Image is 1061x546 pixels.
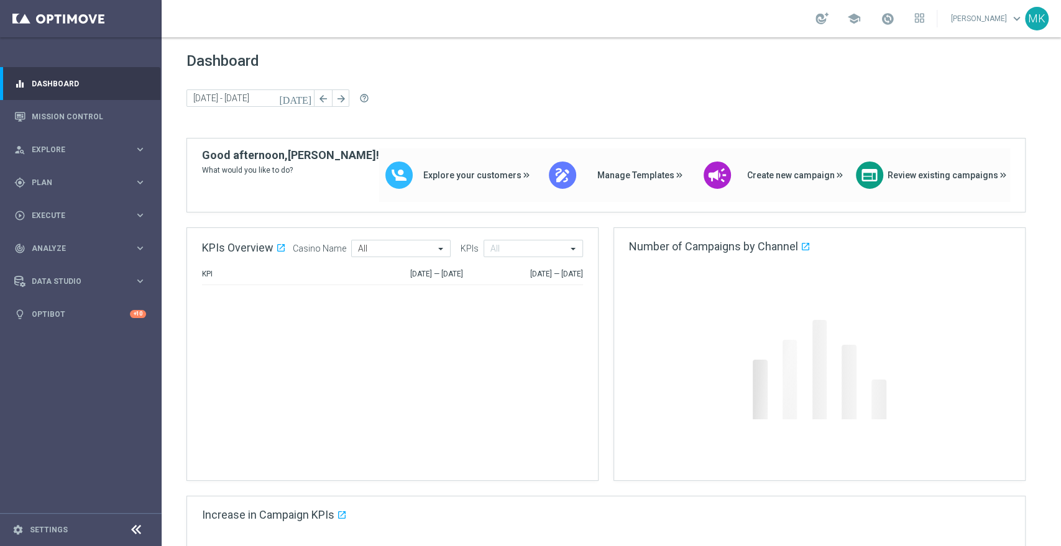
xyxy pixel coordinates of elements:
button: play_circle_outline Execute keyboard_arrow_right [14,211,147,221]
i: keyboard_arrow_right [134,209,146,221]
div: +10 [130,310,146,318]
i: play_circle_outline [14,210,25,221]
div: Dashboard [14,67,146,100]
i: equalizer [14,78,25,89]
a: Mission Control [32,100,146,133]
span: Explore [32,146,134,153]
button: Mission Control [14,112,147,122]
i: person_search [14,144,25,155]
i: keyboard_arrow_right [134,275,146,287]
button: Data Studio keyboard_arrow_right [14,276,147,286]
button: track_changes Analyze keyboard_arrow_right [14,243,147,253]
span: keyboard_arrow_down [1010,12,1024,25]
i: gps_fixed [14,177,25,188]
div: MK [1025,7,1049,30]
div: Data Studio [14,276,134,287]
a: Dashboard [32,67,146,100]
div: Mission Control [14,100,146,133]
div: Optibot [14,298,146,330]
span: Data Studio [32,278,134,285]
span: Analyze [32,245,134,252]
i: keyboard_arrow_right [134,143,146,155]
a: Settings [30,526,68,534]
span: Execute [32,212,134,219]
div: Execute [14,210,134,221]
div: Analyze [14,243,134,254]
div: Plan [14,177,134,188]
button: person_search Explore keyboard_arrow_right [14,145,147,155]
i: track_changes [14,243,25,254]
span: school [847,12,861,25]
a: [PERSON_NAME]keyboard_arrow_down [950,9,1025,28]
i: lightbulb [14,309,25,320]
i: keyboard_arrow_right [134,242,146,254]
button: equalizer Dashboard [14,79,147,89]
span: Plan [32,179,134,186]
button: gps_fixed Plan keyboard_arrow_right [14,178,147,188]
div: Explore [14,144,134,155]
a: Optibot [32,298,130,330]
i: settings [12,524,24,535]
i: keyboard_arrow_right [134,176,146,188]
button: lightbulb Optibot +10 [14,309,147,319]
